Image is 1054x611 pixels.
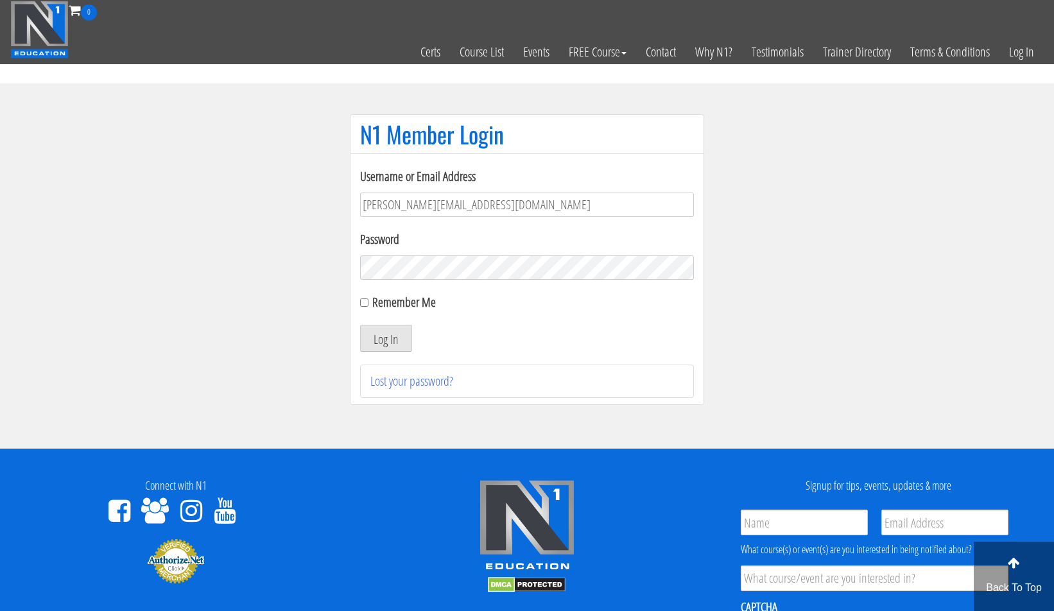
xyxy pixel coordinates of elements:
[147,538,205,584] img: Authorize.Net Merchant - Click to Verify
[488,577,566,592] img: DMCA.com Protection Status
[360,167,694,186] label: Username or Email Address
[741,542,1008,557] div: What course(s) or event(s) are you interested in being notified about?
[370,372,453,390] a: Lost your password?
[10,479,341,492] h4: Connect with N1
[713,479,1044,492] h4: Signup for tips, events, updates & more
[69,1,97,19] a: 0
[742,21,813,83] a: Testimonials
[999,21,1044,83] a: Log In
[450,21,514,83] a: Course List
[741,510,868,535] input: Name
[10,1,69,58] img: n1-education
[360,121,694,147] h1: N1 Member Login
[360,325,412,352] button: Log In
[479,479,575,574] img: n1-edu-logo
[514,21,559,83] a: Events
[372,293,436,311] label: Remember Me
[881,510,1008,535] input: Email Address
[559,21,636,83] a: FREE Course
[360,230,694,249] label: Password
[901,21,999,83] a: Terms & Conditions
[741,565,1008,591] input: What course/event are you interested in?
[636,21,686,83] a: Contact
[686,21,742,83] a: Why N1?
[411,21,450,83] a: Certs
[813,21,901,83] a: Trainer Directory
[81,4,97,21] span: 0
